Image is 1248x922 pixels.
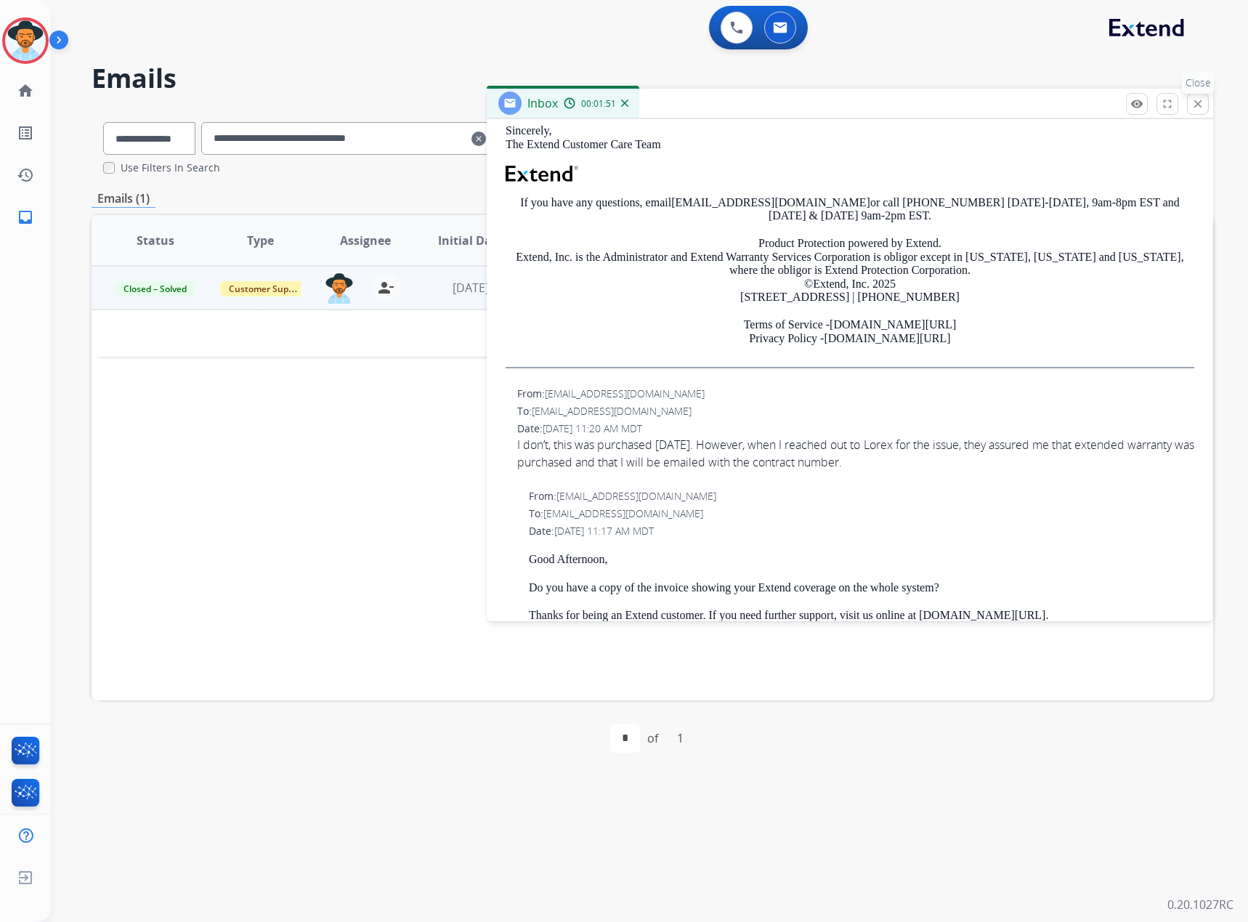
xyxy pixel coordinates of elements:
[17,124,34,142] mat-icon: list_alt
[529,581,1194,594] p: Do you have a copy of the invoice showing your Extend coverage on the whole system?
[506,166,578,182] img: Extend Logo
[830,318,956,331] a: [DOMAIN_NAME][URL]
[506,237,1194,304] p: Product Protection powered by Extend. Extend, Inc. is the Administrator and Extend Warranty Servi...
[517,404,1194,418] div: To:
[506,196,1194,223] p: If you have any questions, email or call [PHONE_NUMBER] [DATE]-[DATE], 9am-8pm EST and [DATE] & [...
[581,98,616,110] span: 00:01:51
[220,281,315,296] span: Customer Support
[647,729,658,747] div: of
[517,436,1194,471] div: I don’t, this was purchased [DATE]. However, when I reached out to Lorex for the issue, they assu...
[453,280,489,296] span: [DATE]
[556,489,716,503] span: [EMAIL_ADDRESS][DOMAIN_NAME]
[506,124,1194,151] p: Sincerely, The Extend Customer Care Team
[1167,896,1233,913] p: 0.20.1027RC
[529,506,1194,521] div: To:
[121,161,220,175] label: Use Filters In Search
[543,506,703,520] span: [EMAIL_ADDRESS][DOMAIN_NAME]
[92,190,155,208] p: Emails (1)
[517,387,1194,401] div: From:
[17,166,34,184] mat-icon: history
[545,387,705,400] span: [EMAIL_ADDRESS][DOMAIN_NAME]
[1187,93,1209,115] button: Close
[506,318,1194,345] p: Terms of Service - Privacy Policy -
[671,196,870,209] a: [EMAIL_ADDRESS][DOMAIN_NAME]
[529,489,1194,504] div: From:
[471,130,486,147] mat-icon: clear
[543,421,642,435] span: [DATE] 11:20 AM MDT
[824,332,950,344] a: [DOMAIN_NAME][URL]
[529,553,1194,566] p: Good Afternoon,
[325,273,354,304] img: agent-avatar
[438,232,503,249] span: Initial Date
[5,20,46,61] img: avatar
[17,82,34,100] mat-icon: home
[115,281,195,296] span: Closed – Solved
[532,404,692,418] span: [EMAIL_ADDRESS][DOMAIN_NAME]
[17,209,34,226] mat-icon: inbox
[1161,97,1174,110] mat-icon: fullscreen
[1182,72,1215,94] p: Close
[554,524,654,538] span: [DATE] 11:17 AM MDT
[665,724,695,753] div: 1
[527,95,558,111] span: Inbox
[340,232,391,249] span: Assignee
[529,609,1194,622] p: Thanks for being an Extend customer. If you need further support, visit us online at [DOMAIN_NAME...
[1191,97,1204,110] mat-icon: close
[137,232,174,249] span: Status
[517,421,1194,436] div: Date:
[529,524,1194,538] div: Date:
[377,279,394,296] mat-icon: person_remove
[92,64,1213,93] h2: Emails
[247,232,274,249] span: Type
[1130,97,1143,110] mat-icon: remove_red_eye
